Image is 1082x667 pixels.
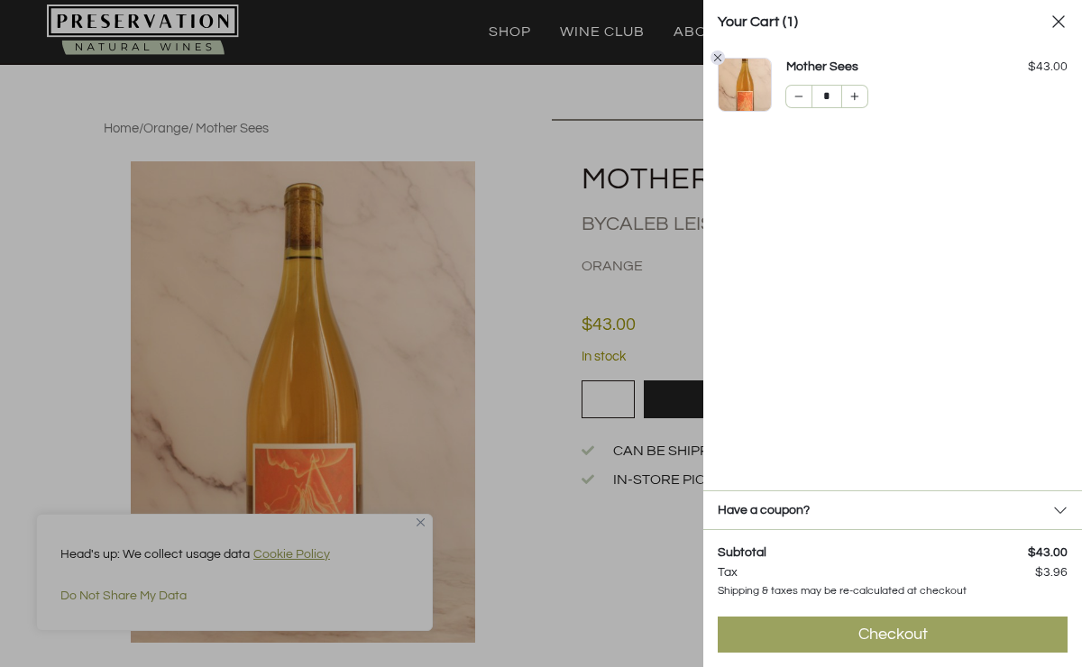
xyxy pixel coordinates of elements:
input: Quantity [812,86,841,107]
strong: Subtotal [718,544,766,561]
div: Your Cart [718,11,1050,32]
div: Tax [718,564,738,580]
bdi: 3.96 [1035,566,1068,579]
span: 43.00 [1028,60,1068,73]
a: Mother Sees [786,58,940,77]
div: Have a coupon? [718,502,810,518]
div: Checkout [858,624,928,645]
span: $ [1028,60,1036,73]
span: $ [1028,546,1036,559]
span: $ [1035,566,1043,579]
a: Checkout [718,617,1068,653]
span: (1) [783,14,798,29]
img: Mother Sees [718,58,772,112]
div: Shipping & taxes may be re-calculated at checkout [718,584,967,598]
span: 43.00 [1028,546,1068,559]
